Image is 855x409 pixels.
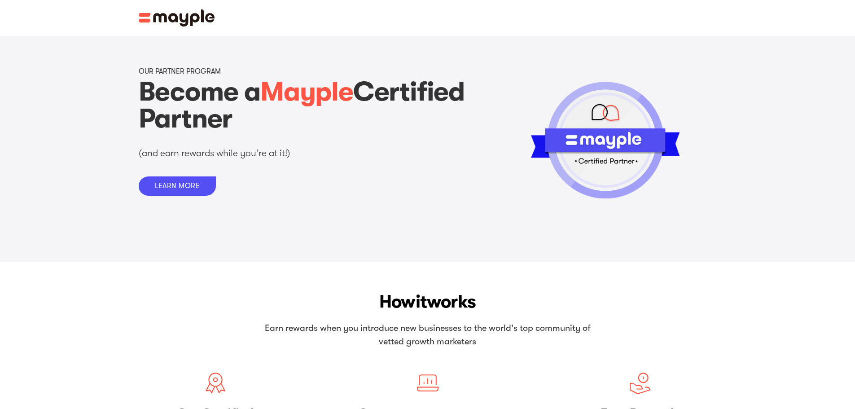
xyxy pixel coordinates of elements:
[204,372,226,394] img: Create your marketing brief.
[260,76,353,107] span: Mayple
[416,291,427,312] span: it
[416,372,438,394] img: Find a match
[139,79,473,132] h1: Become a Certified Partner
[121,289,735,314] h2: How works
[139,67,221,76] p: OUR PARTNER PROGRAM
[139,147,372,160] p: (and earn rewards while you’re at it!)
[155,182,200,190] div: LEARN MORE
[139,176,216,196] a: LEARN MORE
[629,372,651,394] img: Grow your business
[259,321,596,348] p: Earn rewards when you introduce new businesses to the world's top community of vetted growth mark...
[139,9,215,26] img: Mayple logo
